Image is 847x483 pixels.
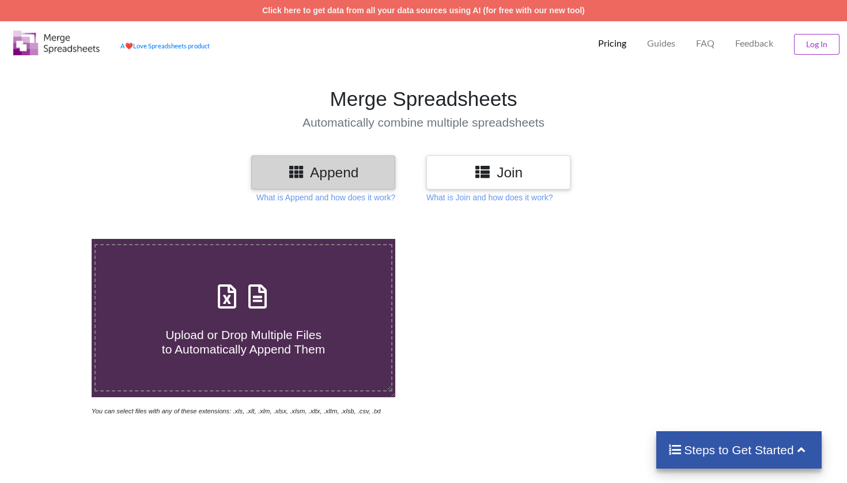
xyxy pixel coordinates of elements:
[13,31,100,55] img: Logo.png
[735,39,773,48] span: Feedback
[794,34,840,55] button: Log In
[125,42,133,50] span: heart
[668,443,810,457] h4: Steps to Get Started
[256,192,395,203] p: What is Append and how does it work?
[162,328,325,356] span: Upload or Drop Multiple Files to Automatically Append Them
[598,37,626,50] p: Pricing
[647,37,675,50] p: Guides
[260,164,387,181] h3: Append
[262,6,585,15] a: Click here to get data from all your data sources using AI (for free with our new tool)
[435,164,562,181] h3: Join
[120,42,210,50] a: AheartLove Spreadsheets product
[92,408,381,414] i: You can select files with any of these extensions: .xls, .xlt, .xlm, .xlsx, .xlsm, .xltx, .xltm, ...
[426,192,553,203] p: What is Join and how does it work?
[696,37,714,50] p: FAQ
